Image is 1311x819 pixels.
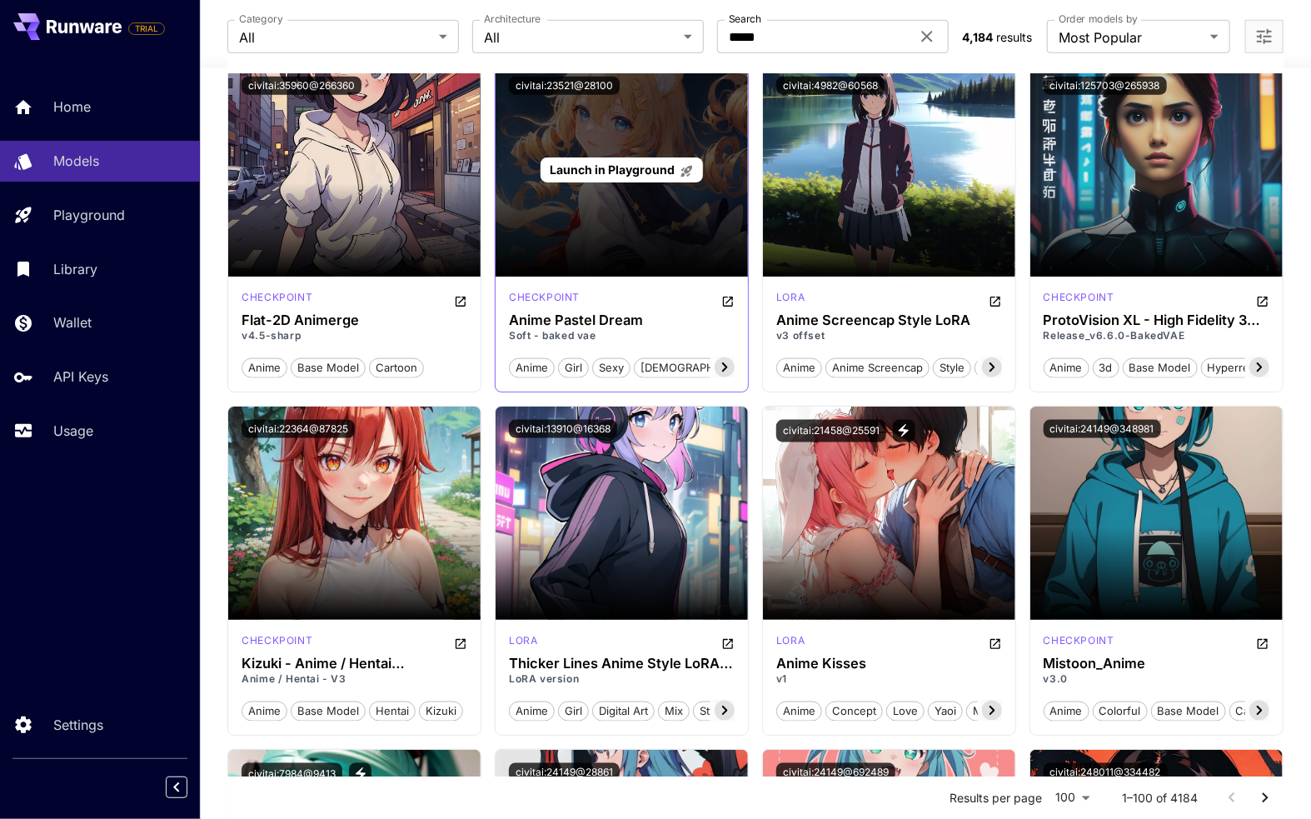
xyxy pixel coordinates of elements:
p: checkpoint [242,633,312,648]
span: concept [826,703,882,720]
button: base model [1151,700,1226,722]
div: SD 1.5 [509,290,580,310]
button: anime [242,357,287,378]
p: LoRA version [509,672,735,687]
div: SD 1.5 [509,633,537,653]
label: Architecture [484,12,541,27]
button: anime [509,357,555,378]
button: anime [1044,357,1089,378]
span: digital art [593,703,654,720]
button: yaoi [928,700,963,722]
span: hyperrealism [1202,360,1282,377]
span: All [484,27,677,47]
span: yaoi [929,703,962,720]
h3: ProtoVision XL - High Fidelity 3D / Photorealism / Anime / hyperrealism - No Refiner Needed [1044,312,1269,328]
div: SD 1.5 [1044,633,1114,653]
span: anime [242,703,287,720]
span: anime [777,703,821,720]
button: civitai:24149@348981 [1044,420,1161,438]
button: Open in CivitAI [989,633,1002,653]
span: girl [559,703,588,720]
p: Results per page [950,789,1043,806]
span: kizuki [420,703,462,720]
p: Release_v6.6.0-BakedVAE [1044,328,1269,343]
button: Open in CivitAI [1256,290,1269,310]
span: colorful [1094,703,1147,720]
div: SDXL 1.0 [1044,290,1114,310]
span: Add your payment card to enable full platform functionality. [128,18,165,38]
button: Open in CivitAI [454,633,467,653]
p: Soft - baked vae [509,328,735,343]
span: art style [975,360,1030,377]
span: base model [292,360,365,377]
h3: Thicker Lines Anime Style LoRA Mix [509,656,735,672]
span: All [239,27,432,47]
p: API Keys [53,367,108,387]
button: girl [558,357,589,378]
button: anime [242,700,287,722]
span: results [996,30,1032,44]
button: civitai:4982@60568 [776,77,885,95]
button: Open in CivitAI [454,290,467,310]
button: base model [291,357,366,378]
button: kizuki [419,700,463,722]
h3: Anime Pastel Dream [509,312,735,328]
button: hyperrealism [1201,357,1283,378]
span: Most Popular [1059,27,1204,47]
p: lora [776,633,805,648]
button: digital art [592,700,655,722]
button: civitai:125703@265938 [1044,77,1167,95]
button: civitai:21458@25591 [776,420,886,442]
span: base model [292,703,365,720]
p: v3 offset [776,328,1002,343]
p: Library [53,259,97,279]
p: lora [776,290,805,305]
button: civitai:23521@28100 [509,77,620,95]
span: 4,184 [962,30,993,44]
span: anime [1044,703,1089,720]
button: cartoon [1229,700,1284,722]
span: anime screencap [826,360,929,377]
button: base model [291,700,366,722]
p: lora [509,633,537,648]
div: SD 1.5 [242,290,312,310]
span: anime [242,360,287,377]
p: Playground [53,205,125,225]
div: Kizuki - Anime / Hentai Checkpoint [242,656,467,672]
button: base model [1123,357,1198,378]
button: civitai:13910@16368 [509,420,617,438]
button: Collapse sidebar [166,777,187,798]
span: hentai [370,703,415,720]
span: anime [510,360,554,377]
span: Launch in Playground [550,162,675,177]
span: girl [559,360,588,377]
button: Open in CivitAI [721,633,735,653]
button: girl [558,700,589,722]
button: love [886,700,925,722]
button: style [693,700,731,722]
span: base model [1152,703,1225,720]
button: sexy [592,357,631,378]
button: hentai [369,700,416,722]
span: base model [1124,360,1197,377]
p: Wallet [53,312,92,332]
p: v3.0 [1044,672,1269,687]
button: View trigger words [893,420,915,442]
span: TRIAL [129,22,164,35]
p: checkpoint [1044,633,1114,648]
button: anime [776,357,822,378]
span: love [887,703,924,720]
button: concept [825,700,883,722]
a: Launch in Playground [541,157,703,183]
button: Open more filters [1254,27,1274,47]
h3: Anime Screencap Style LoRA [776,312,1002,328]
h3: Flat-2D Animerge [242,312,467,328]
div: 100 [1049,785,1096,809]
button: style [933,357,971,378]
button: art style [975,357,1031,378]
div: SD 1.5 [776,290,805,310]
span: multi-character [967,703,1059,720]
div: Anime Kisses [776,656,1002,672]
